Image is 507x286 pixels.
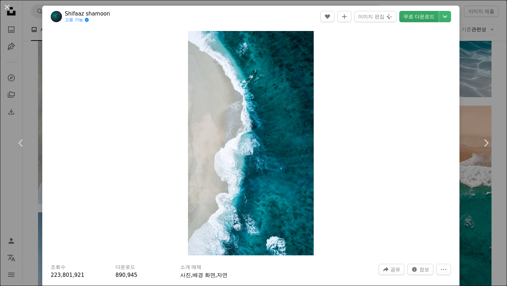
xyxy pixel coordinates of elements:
h3: 다운로드 [115,264,135,271]
a: 사진 [180,272,191,278]
h3: 조회수 [51,264,65,271]
button: 이 이미지 관련 통계 [407,264,433,275]
button: 이 이미지 공유 [378,264,405,275]
span: 223,801,921 [51,272,84,278]
a: Shifaaz shamoon [65,10,110,17]
button: 이 이미지 확대 [188,31,314,255]
span: 공유 [390,264,400,275]
span: 정보 [419,264,429,275]
button: 컬렉션에 추가 [337,11,351,22]
img: 해변의 항공 사진 [188,31,314,255]
a: 다음 [465,109,507,177]
a: 배경 화면 [193,272,215,278]
h3: 소개 매체 [180,264,201,271]
a: 무료 다운로드 [399,11,439,22]
span: , [215,272,217,278]
button: 더 많은 작업 [436,264,451,275]
span: , [191,272,193,278]
a: 자연 [217,272,227,278]
img: Shifaaz shamoon의 프로필로 이동 [51,11,62,22]
a: 고용 가능 [65,17,110,23]
button: 좋아요 [320,11,334,22]
button: 다운로드 크기 선택 [439,11,451,22]
button: 이미지 편집 [354,11,396,22]
span: 890,945 [115,272,137,278]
